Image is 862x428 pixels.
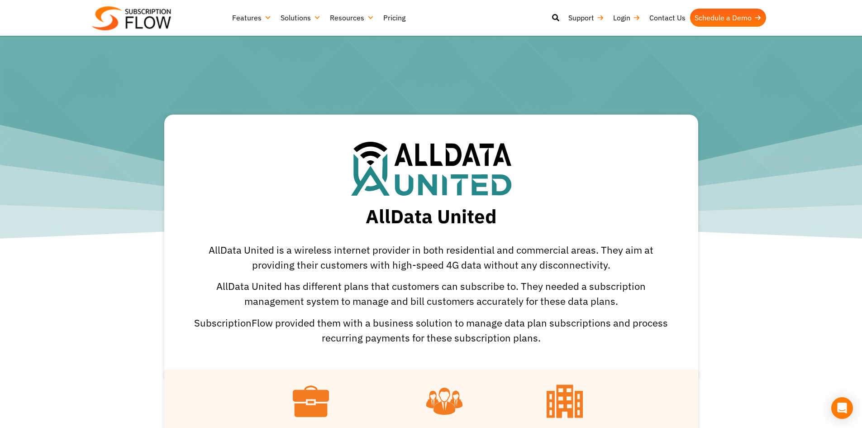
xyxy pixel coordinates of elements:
h1: AllData United [164,205,698,229]
a: Login [609,9,645,27]
img: Subscriptionflow [92,6,171,30]
a: Contact Us [645,9,690,27]
div: Open Intercom Messenger [831,397,853,419]
a: Solutions [276,9,325,27]
p: AllData United has different plans that customers can subscribe to. They needed a subscription ma... [187,279,676,308]
a: Pricing [379,9,410,27]
img: Alldata-United [351,142,511,196]
p: SubscriptionFlow provided them with a business solution to manage data plan subscriptions and pro... [187,315,676,345]
p: AllData United is a wireless internet provider in both residential and commercial areas. They aim... [187,242,676,272]
a: Schedule a Demo [690,9,766,27]
a: Resources [325,9,379,27]
a: Support [564,9,609,27]
a: Features [228,9,276,27]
